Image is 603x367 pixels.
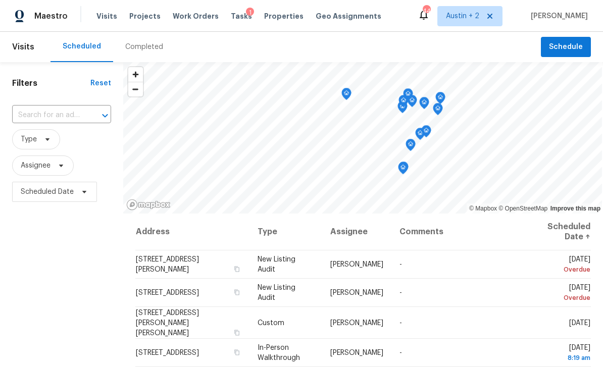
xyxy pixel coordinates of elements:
[407,95,417,111] div: Map marker
[398,162,408,178] div: Map marker
[423,6,430,16] div: 44
[135,214,249,250] th: Address
[391,214,528,250] th: Comments
[446,11,479,21] span: Austin + 2
[536,284,590,303] span: [DATE]
[415,128,425,143] div: Map marker
[399,261,402,268] span: -
[232,348,241,357] button: Copy Address
[433,103,443,119] div: Map marker
[536,256,590,275] span: [DATE]
[12,108,83,123] input: Search for an address...
[398,162,409,177] div: Map marker
[246,8,254,18] div: 1
[399,289,402,296] span: -
[12,36,34,58] span: Visits
[258,344,300,361] span: In-Person Walkthrough
[330,261,383,268] span: [PERSON_NAME]
[541,37,591,58] button: Schedule
[21,161,51,171] span: Assignee
[231,13,252,20] span: Tasks
[21,134,37,144] span: Type
[403,88,413,104] div: Map marker
[98,109,112,123] button: Open
[528,214,591,250] th: Scheduled Date ↑
[12,78,90,88] h1: Filters
[435,92,445,108] div: Map marker
[136,289,199,296] span: [STREET_ADDRESS]
[90,78,111,88] div: Reset
[129,11,161,21] span: Projects
[126,199,171,211] a: Mapbox homepage
[536,265,590,275] div: Overdue
[125,42,163,52] div: Completed
[173,11,219,21] span: Work Orders
[322,214,391,250] th: Assignee
[549,41,583,54] span: Schedule
[34,11,68,21] span: Maestro
[569,319,590,326] span: [DATE]
[258,284,295,301] span: New Listing Audit
[397,101,408,117] div: Map marker
[96,11,117,21] span: Visits
[536,344,590,363] span: [DATE]
[316,11,381,21] span: Geo Assignments
[550,205,600,212] a: Improve this map
[330,289,383,296] span: [PERSON_NAME]
[21,187,74,197] span: Scheduled Date
[136,349,199,356] span: [STREET_ADDRESS]
[136,256,199,273] span: [STREET_ADDRESS][PERSON_NAME]
[469,205,497,212] a: Mapbox
[232,328,241,337] button: Copy Address
[421,125,431,141] div: Map marker
[406,139,416,154] div: Map marker
[398,95,409,111] div: Map marker
[128,67,143,82] button: Zoom in
[232,288,241,297] button: Copy Address
[419,97,429,113] div: Map marker
[527,11,588,21] span: [PERSON_NAME]
[498,205,547,212] a: OpenStreetMap
[330,349,383,356] span: [PERSON_NAME]
[341,88,351,103] div: Map marker
[399,349,402,356] span: -
[399,319,402,326] span: -
[249,214,322,250] th: Type
[258,256,295,273] span: New Listing Audit
[536,293,590,303] div: Overdue
[232,265,241,274] button: Copy Address
[258,319,284,326] span: Custom
[536,353,590,363] div: 8:19 am
[123,62,602,214] canvas: Map
[63,41,101,51] div: Scheduled
[128,82,143,96] button: Zoom out
[264,11,304,21] span: Properties
[330,319,383,326] span: [PERSON_NAME]
[136,309,199,336] span: [STREET_ADDRESS][PERSON_NAME][PERSON_NAME]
